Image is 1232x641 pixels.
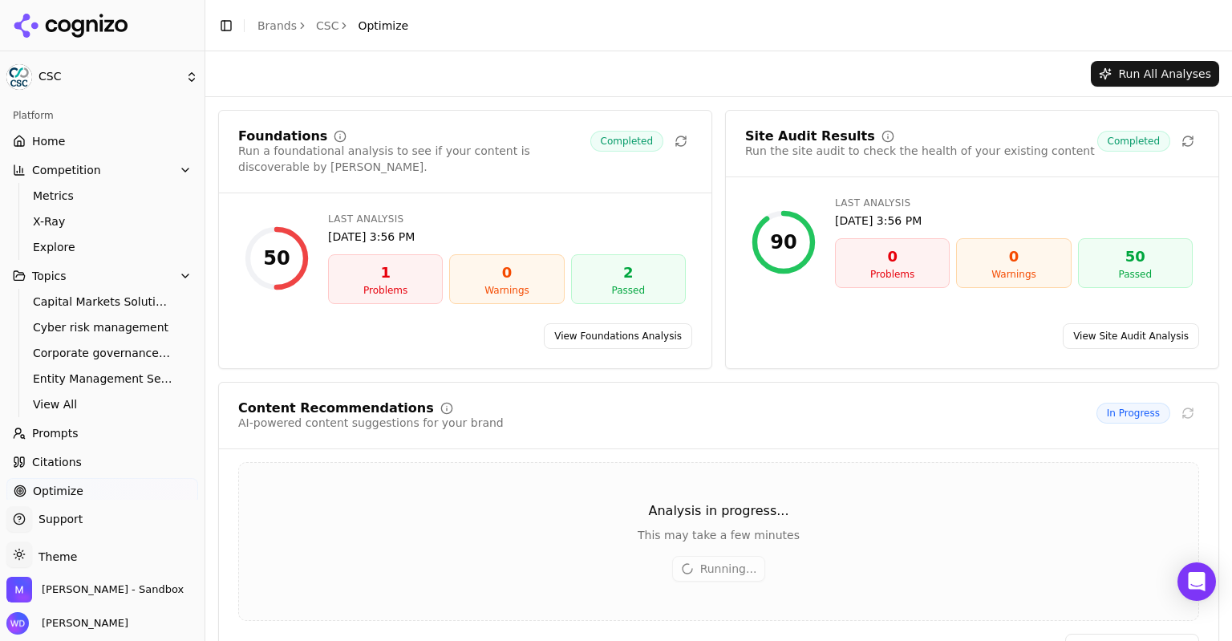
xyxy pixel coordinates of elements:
[26,290,179,313] a: Capital Markets Solutions
[358,18,408,34] span: Optimize
[35,616,128,631] span: [PERSON_NAME]
[835,197,1193,209] div: Last Analysis
[33,239,172,255] span: Explore
[6,420,198,446] a: Prompts
[26,367,179,390] a: Entity Management Services
[257,18,408,34] nav: breadcrumb
[335,262,436,284] div: 1
[6,449,198,475] a: Citations
[1091,61,1219,87] button: Run All Analyses
[6,612,29,635] img: Will Downey
[26,342,179,364] a: Corporate governance services
[456,284,557,297] div: Warnings
[316,18,338,34] a: CSC
[6,157,198,183] button: Competition
[32,550,77,563] span: Theme
[578,262,679,284] div: 2
[745,143,1095,159] div: Run the site audit to check the health of your existing content
[42,582,184,597] span: Melissa Dowd - Sandbox
[963,268,1064,281] div: Warnings
[26,393,179,416] a: View All
[238,415,504,431] div: AI-powered content suggestions for your brand
[6,128,198,154] a: Home
[6,64,32,90] img: CSC
[6,263,198,289] button: Topics
[335,284,436,297] div: Problems
[1085,245,1185,268] div: 50
[32,511,83,527] span: Support
[32,454,82,470] span: Citations
[33,371,172,387] span: Entity Management Services
[745,130,875,143] div: Site Audit Results
[33,345,172,361] span: Corporate governance services
[32,268,67,284] span: Topics
[26,316,179,339] a: Cyber risk management
[238,130,327,143] div: Foundations
[239,527,1198,543] div: This may take a few minutes
[835,213,1193,229] div: [DATE] 3:56 PM
[328,213,686,225] div: Last Analysis
[1096,403,1170,424] span: In Progress
[1097,131,1170,152] span: Completed
[26,185,179,207] a: Metrics
[544,323,692,349] a: View Foundations Analysis
[1177,562,1216,601] div: Open Intercom Messenger
[32,162,101,178] span: Competition
[963,245,1064,268] div: 0
[239,501,1198,521] div: Analysis in progress...
[26,236,179,258] a: Explore
[578,284,679,297] div: Passed
[32,425,79,441] span: Prompts
[33,188,172,204] span: Metrics
[33,294,172,310] span: Capital Markets Solutions
[238,402,434,415] div: Content Recommendations
[33,213,172,229] span: X-Ray
[26,210,179,233] a: X-Ray
[328,229,686,245] div: [DATE] 3:56 PM
[6,612,128,635] button: Open user button
[842,268,942,281] div: Problems
[33,483,83,499] span: Optimize
[33,396,172,412] span: View All
[770,229,796,255] div: 90
[6,478,198,504] a: Optimize
[238,143,590,175] div: Run a foundational analysis to see if your content is discoverable by [PERSON_NAME].
[257,19,297,32] a: Brands
[6,577,184,602] button: Open organization switcher
[590,131,663,152] span: Completed
[456,262,557,284] div: 0
[38,70,179,84] span: CSC
[6,103,198,128] div: Platform
[6,577,32,602] img: Melissa Dowd - Sandbox
[32,133,65,149] span: Home
[842,245,942,268] div: 0
[1063,323,1199,349] a: View Site Audit Analysis
[1085,268,1185,281] div: Passed
[263,245,290,271] div: 50
[33,319,172,335] span: Cyber risk management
